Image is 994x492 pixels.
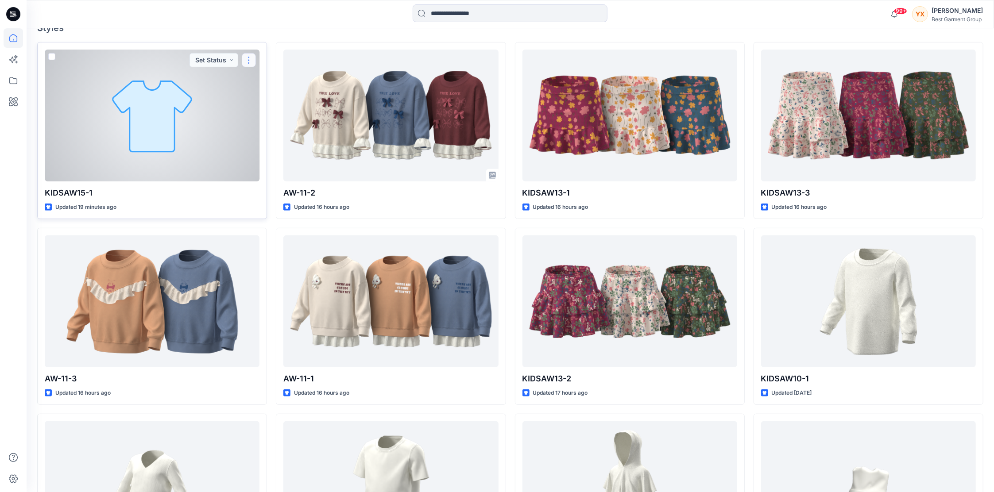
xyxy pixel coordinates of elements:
p: AW-11-2 [283,187,498,199]
p: Updated 17 hours ago [533,388,588,398]
a: KIDSAW13-1 [522,50,737,181]
a: KIDSAW15-1 [45,50,259,181]
a: KIDSAW10-1 [761,235,976,367]
div: Best Garment Group [932,16,983,23]
p: AW-11-1 [283,373,498,385]
p: Updated 16 hours ago [294,388,349,398]
p: Updated 16 hours ago [772,203,827,212]
p: KIDSAW10-1 [761,373,976,385]
p: AW-11-3 [45,373,259,385]
div: [PERSON_NAME] [932,5,983,16]
p: Updated 19 minutes ago [55,203,116,212]
p: KIDSAW13-3 [761,187,976,199]
p: KIDSAW13-2 [522,373,737,385]
p: Updated 16 hours ago [55,388,111,398]
div: YX [912,6,928,22]
a: KIDSAW13-2 [522,235,737,367]
a: AW-11-2 [283,50,498,181]
p: KIDSAW15-1 [45,187,259,199]
a: AW-11-3 [45,235,259,367]
p: Updated 16 hours ago [533,203,588,212]
a: AW-11-1 [283,235,498,367]
span: 99+ [894,8,907,15]
p: Updated 16 hours ago [294,203,349,212]
p: KIDSAW13-1 [522,187,737,199]
a: KIDSAW13-3 [761,50,976,181]
p: Updated [DATE] [772,388,812,398]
